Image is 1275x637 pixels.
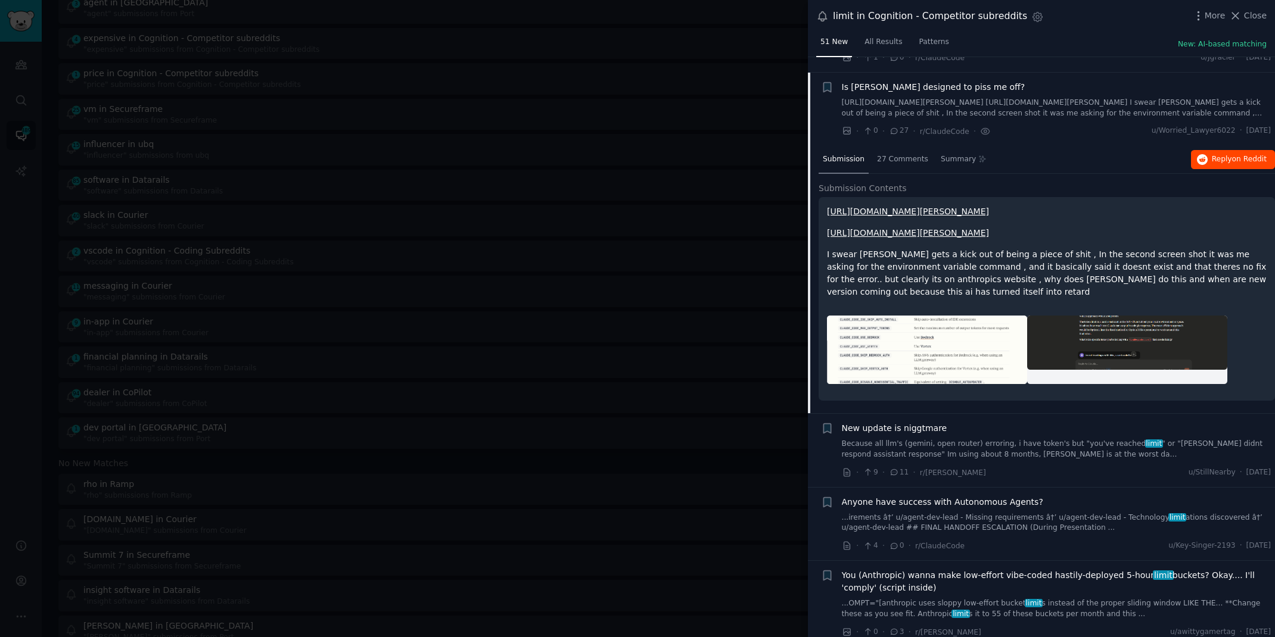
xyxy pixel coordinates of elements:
span: Summary [941,154,976,165]
img: Is claude designed to piss me off? [827,316,1027,385]
span: · [1240,467,1242,478]
span: 27 [889,126,909,136]
span: · [1240,541,1242,551]
span: 4 [863,541,878,551]
a: 51 New [816,33,852,57]
span: You (Anthropic) wanna make low-effort vibe-coded hastily-deployed 5-hour buckets? Okay.... I'll '... [842,569,1271,594]
span: [DATE] [1246,467,1271,478]
div: limit in Cognition - Competitor subreddits [833,9,1027,24]
a: All Results [860,33,906,57]
span: r/ClaudeCode [915,542,965,550]
span: · [856,539,859,552]
span: More [1205,10,1226,22]
span: 0 [889,541,904,551]
span: · [882,466,885,479]
a: [URL][DOMAIN_NAME][PERSON_NAME] [URL][DOMAIN_NAME][PERSON_NAME] I swear [PERSON_NAME] gets a kick... [842,98,1271,118]
span: Submission [823,154,864,165]
span: · [913,466,915,479]
button: Replyon Reddit [1191,150,1275,169]
span: r/[PERSON_NAME] [915,628,981,636]
span: limit [951,610,969,618]
span: · [909,539,911,552]
span: u/Key-Singer-2193 [1168,541,1235,551]
span: Close [1244,10,1267,22]
img: Is claude designed to piss me off? [1027,316,1227,370]
span: · [974,125,976,138]
span: · [856,51,859,64]
span: u/Worried_Lawyer6022 [1152,126,1236,136]
span: r/ClaudeCode [920,127,969,136]
a: New update is niggtmare [842,422,947,435]
span: · [882,125,885,138]
p: I swear [PERSON_NAME] gets a kick out of being a piece of shit , In the second screen shot it was... [827,248,1267,298]
button: New: AI-based matching [1178,39,1267,50]
span: 9 [863,467,878,478]
a: Is [PERSON_NAME] designed to piss me off? [842,81,1025,93]
span: 0 [889,52,904,63]
a: Because all llm's (gemini, open router) erroring, i have token's but "you've reachedlimit" or "[P... [842,439,1271,460]
span: · [913,125,915,138]
span: on Reddit [1232,155,1267,163]
span: · [882,539,885,552]
span: 27 Comments [877,154,928,165]
span: [DATE] [1246,126,1271,136]
span: u/Jgracier [1201,52,1236,63]
span: r/ClaudeCode [915,54,965,62]
span: 1 [863,52,878,63]
span: limit [1153,570,1173,580]
a: [URL][DOMAIN_NAME][PERSON_NAME] [827,228,989,238]
span: 51 New [820,37,848,48]
a: [URL][DOMAIN_NAME][PERSON_NAME] [827,207,989,216]
span: All Results [864,37,902,48]
span: 0 [863,126,878,136]
span: · [856,125,859,138]
span: · [1240,126,1242,136]
a: Anyone have success with Autonomous Agents? [842,496,1043,508]
a: ...OMPT="[anthropic uses sloppy low-effort bucketlimits instead of the proper sliding window LIKE... [842,598,1271,619]
span: u/StillNearby [1189,467,1236,478]
a: You (Anthropic) wanna make low-effort vibe-coded hastily-deployed 5-hourlimitbuckets? Okay.... I'... [842,569,1271,594]
span: [DATE] [1246,52,1271,63]
span: Submission Contents [819,182,907,195]
span: · [1240,52,1242,63]
button: Close [1229,10,1267,22]
span: Patterns [919,37,949,48]
span: Reply [1212,154,1267,165]
a: ...irements â†’ u/agent-dev-lead - Missing requirements â†’ u/agent-dev-lead - Technologylimitati... [842,513,1271,533]
a: Patterns [915,33,953,57]
span: r/[PERSON_NAME] [920,469,986,477]
button: More [1192,10,1226,22]
span: 11 [889,467,909,478]
span: limit [1025,599,1043,607]
span: limit [1145,439,1163,448]
span: · [856,466,859,479]
span: · [882,51,885,64]
span: [DATE] [1246,541,1271,551]
span: limit [1168,513,1186,522]
span: · [909,51,911,64]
